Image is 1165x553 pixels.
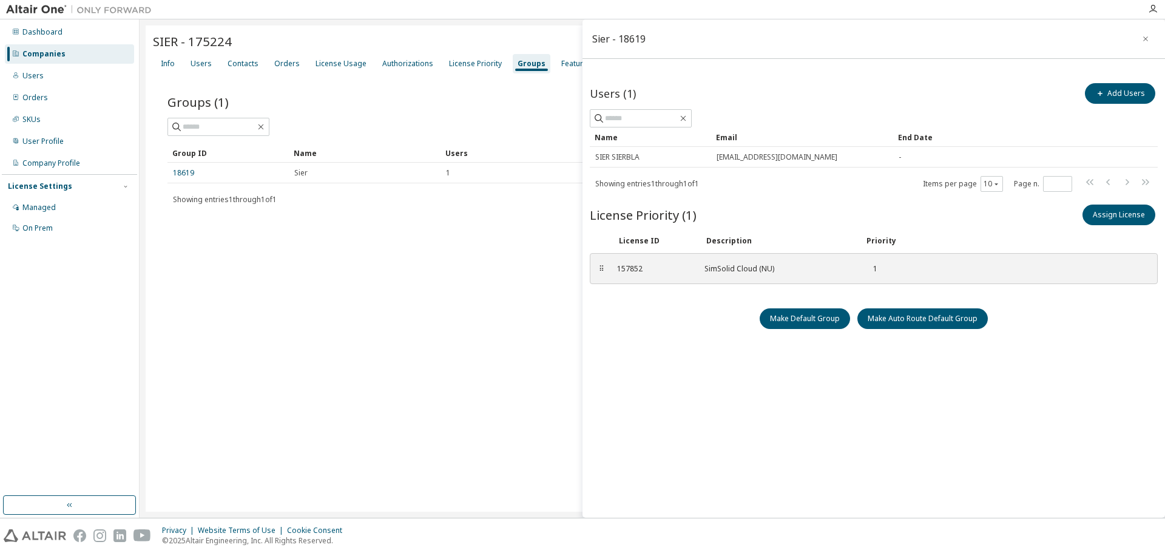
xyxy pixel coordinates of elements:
[865,264,877,274] div: 1
[167,93,229,110] span: Groups (1)
[984,179,1000,189] button: 10
[198,526,287,535] div: Website Terms of Use
[162,526,198,535] div: Privacy
[22,158,80,168] div: Company Profile
[22,115,41,124] div: SKUs
[1014,176,1072,192] span: Page n.
[153,33,232,50] span: SIER - 175224
[93,529,106,542] img: instagram.svg
[73,529,86,542] img: facebook.svg
[191,59,212,69] div: Users
[899,152,901,162] span: -
[716,127,888,147] div: Email
[274,59,300,69] div: Orders
[518,59,545,69] div: Groups
[561,59,630,69] div: Feature Restrictions
[595,127,706,147] div: Name
[449,59,502,69] div: License Priority
[923,176,1003,192] span: Items per page
[228,59,258,69] div: Contacts
[760,308,850,329] button: Make Default Group
[446,168,450,178] span: 1
[592,34,646,44] div: Sier - 18619
[173,168,194,178] a: 18619
[22,27,62,37] div: Dashboard
[598,264,605,274] div: ⠿
[1085,83,1155,104] button: Add Users
[161,59,175,69] div: Info
[898,127,1124,147] div: End Date
[22,93,48,103] div: Orders
[173,194,277,205] span: Showing entries 1 through 1 of 1
[617,264,690,274] div: 157852
[382,59,433,69] div: Authorizations
[595,178,699,189] span: Showing entries 1 through 1 of 1
[6,4,158,16] img: Altair One
[294,168,308,178] span: Sier
[706,236,852,246] div: Description
[704,264,850,274] div: SimSolid Cloud (NU)
[162,535,349,546] p: © 2025 Altair Engineering, Inc. All Rights Reserved.
[22,49,66,59] div: Companies
[8,182,72,191] div: License Settings
[619,236,692,246] div: License ID
[590,86,636,101] span: Users (1)
[857,308,988,329] button: Make Auto Route Default Group
[22,137,64,146] div: User Profile
[866,236,896,246] div: Priority
[294,143,436,163] div: Name
[22,203,56,212] div: Managed
[4,529,66,542] img: altair_logo.svg
[445,143,1103,163] div: Users
[717,152,837,162] span: [EMAIL_ADDRESS][DOMAIN_NAME]
[1082,205,1155,225] button: Assign License
[113,529,126,542] img: linkedin.svg
[22,223,53,233] div: On Prem
[590,206,697,223] span: License Priority (1)
[22,71,44,81] div: Users
[595,152,640,162] span: SIER SIERBLA
[172,143,284,163] div: Group ID
[287,526,349,535] div: Cookie Consent
[133,529,151,542] img: youtube.svg
[316,59,366,69] div: License Usage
